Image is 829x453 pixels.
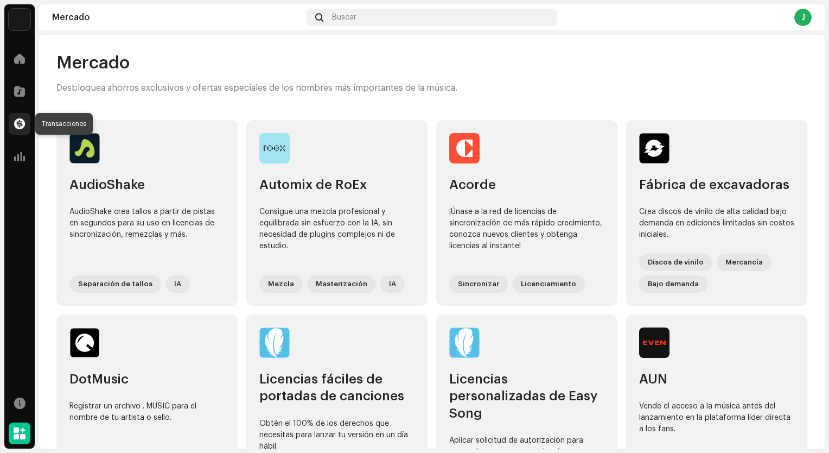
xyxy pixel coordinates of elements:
img: eb58a31c-f81c-4818-b0f9-d9e66cbda676 [69,328,100,358]
img: afae1709-c827-4b76-a652-9ddd8808f967 [639,133,669,163]
img: 35edca2f-5628-4998-9fc9-38d367af0ecc [449,328,480,358]
div: AudioShake [69,177,225,193]
div: AudioShake crea tallos a partir de pistas en segundos para su uso en licencias de sincronización,... [69,206,225,262]
div: Mercado [52,13,302,22]
div: Bajo demanda [639,275,707,293]
div: Licenciamiento [512,275,585,293]
div: DotMusic [69,371,225,388]
div: Crea discos de vinilo de alta calidad bajo demanda en ediciones limitadas sin costos iniciales. [639,206,794,241]
div: Vende el acceso a la música antes del lanzamiento en la plataforma líder directa a los fans. [639,401,794,447]
div: IA [380,275,405,293]
span: Mercado [56,52,130,74]
p: Desbloquea ahorros exclusivos y ofertas especiales de los nombres más importantes de la música. [56,83,457,94]
img: 4d5a508c-c80f-4d99-b7fb-82554657661d [9,9,30,30]
div: ¡Únase a la red de licencias de sincronización de más rápido crecimiento, conozca nuevos clientes... [449,206,604,262]
img: 3e92c471-8f99-4bc3-91af-f70f33238202 [259,133,290,163]
div: J [794,9,812,26]
div: Fábrica de excavadoras [639,177,794,193]
img: 60ceb9ec-a8b3-4a3c-9260-8138a3b22953 [639,328,669,358]
div: Discos de vinilo [639,254,712,271]
div: Consigue una mezcla profesional y equilibrada sin esfuerzo con la IA, sin necesidad de plugins co... [259,206,414,262]
div: IA [165,275,190,293]
div: Mercancía [717,254,771,271]
img: 9e8a6d41-7326-4eb6-8be3-a4db1a720e63 [449,133,480,163]
div: Masterización [307,275,376,293]
div: Acorde [449,177,604,193]
div: Automix de RoEx [259,177,414,193]
div: Separación de tallos [69,275,161,293]
div: Licencias fáciles de portadas de canciones [259,371,414,405]
span: Buscar [332,13,356,22]
div: Mezcla [259,275,303,293]
img: a95fe301-50de-48df-99e3-24891476c30c [259,328,290,358]
div: Licencias personalizadas de Easy Song [449,371,604,422]
div: Sincronizar [449,275,508,293]
div: AUN [639,371,794,388]
img: 2fd7bcad-6c73-4393-bbe1-37a2d9795fdd [69,133,100,163]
